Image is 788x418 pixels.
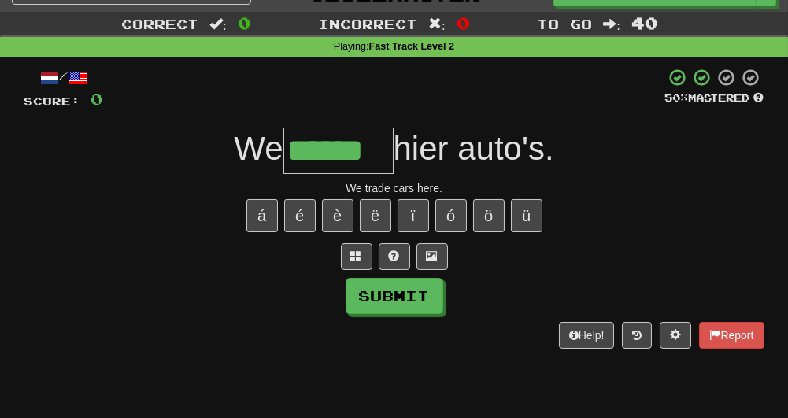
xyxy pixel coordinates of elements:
[24,94,81,108] span: Score:
[318,16,417,31] span: Incorrect
[341,243,372,270] button: Switch sentence to multiple choice alt+p
[322,199,353,232] button: è
[238,13,251,32] span: 0
[511,199,542,232] button: ü
[398,199,429,232] button: ï
[284,199,316,232] button: é
[91,89,104,109] span: 0
[360,199,391,232] button: ë
[24,68,104,87] div: /
[435,199,467,232] button: ó
[416,243,448,270] button: Show image (alt+x)
[428,17,446,31] span: :
[631,13,658,32] span: 40
[209,17,227,31] span: :
[537,16,592,31] span: To go
[234,130,283,167] span: We
[603,17,620,31] span: :
[699,322,764,349] button: Report
[369,41,455,52] strong: Fast Track Level 2
[665,91,764,105] div: Mastered
[559,322,615,349] button: Help!
[457,13,470,32] span: 0
[24,180,764,196] div: We trade cars here.
[665,91,689,104] span: 50 %
[246,199,278,232] button: á
[394,130,554,167] span: hier auto's.
[473,199,505,232] button: ö
[622,322,652,349] button: Round history (alt+y)
[379,243,410,270] button: Single letter hint - you only get 1 per sentence and score half the points! alt+h
[121,16,198,31] span: Correct
[346,278,443,314] button: Submit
